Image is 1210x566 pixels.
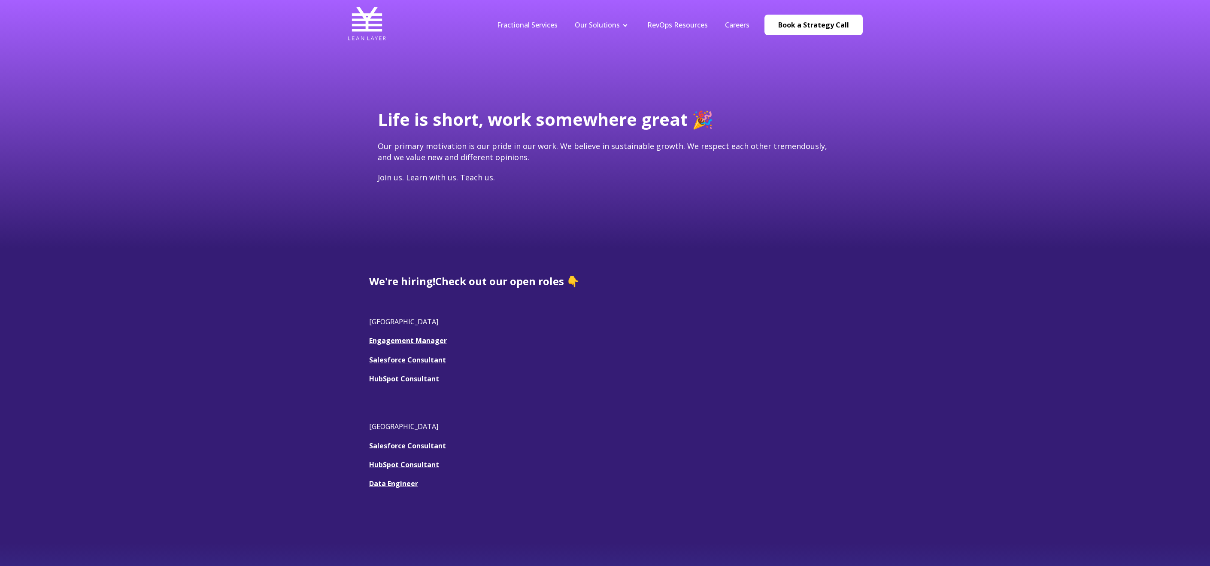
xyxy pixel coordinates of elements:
a: Book a Strategy Call [764,15,863,35]
span: Join us. Learn with us. Teach us. [378,172,495,183]
span: We're hiring! [369,274,435,288]
a: Careers [725,20,749,30]
a: HubSpot Consultant [369,374,439,383]
img: Lean Layer Logo [348,4,386,43]
div: Navigation Menu [488,20,758,30]
a: Our Solutions [575,20,620,30]
a: Fractional Services [497,20,558,30]
span: [GEOGRAPHIC_DATA] [369,422,438,431]
a: Engagement Manager [369,336,447,345]
span: [GEOGRAPHIC_DATA] [369,317,438,326]
span: Life is short, work somewhere great 🎉 [378,107,713,131]
span: Check out our open roles 👇 [435,274,579,288]
a: Data Engineer [369,479,418,488]
a: HubSpot Consultant [369,460,439,469]
a: Salesforce Consultant [369,355,446,365]
a: Salesforce Consultant [369,441,446,450]
a: RevOps Resources [647,20,708,30]
span: Our primary motivation is our pride in our work. We believe in sustainable growth. We respect eac... [378,141,827,162]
